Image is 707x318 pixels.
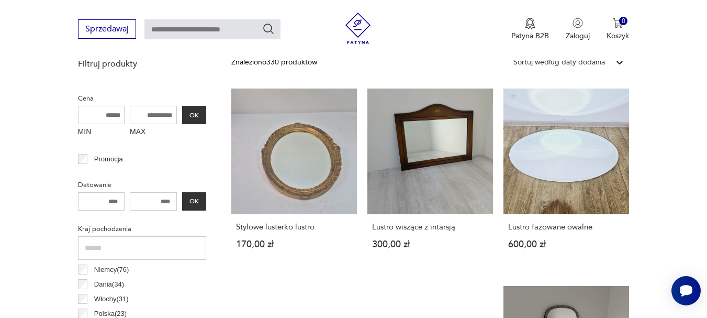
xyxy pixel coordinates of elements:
p: Niemcy ( 76 ) [94,264,129,276]
label: MAX [130,124,177,141]
p: Zaloguj [566,31,590,41]
div: Sortuj według daty dodania [513,57,605,68]
p: Kraj pochodzenia [78,223,206,235]
p: Włochy ( 31 ) [94,293,129,305]
p: Promocja [94,153,123,165]
iframe: Smartsupp widget button [671,276,701,305]
a: Lustro fazowane owalneLustro fazowane owalne600,00 zł [503,89,629,269]
img: Ikona koszyka [613,18,623,28]
a: Stylowe lusterko lustroStylowe lusterko lustro170,00 zł [231,89,357,269]
img: Patyna - sklep z meblami i dekoracjami vintage [342,13,374,44]
p: Dania ( 34 ) [94,279,124,290]
p: Patyna B2B [511,31,549,41]
img: Ikonka użytkownika [573,18,583,28]
p: 600,00 zł [508,240,624,249]
p: Filtruj produkty [78,58,206,70]
a: Lustro wiszące z intarsjąLustro wiszące z intarsją300,00 zł [367,89,493,269]
img: Ikona medalu [525,18,535,29]
button: OK [182,192,206,211]
div: 0 [619,17,628,26]
button: Szukaj [262,23,275,35]
a: Ikona medaluPatyna B2B [511,18,549,41]
button: 0Koszyk [607,18,629,41]
a: Sprzedawaj [78,26,136,34]
p: Datowanie [78,179,206,191]
p: 300,00 zł [372,240,488,249]
label: MIN [78,124,125,141]
h3: Stylowe lusterko lustro [236,223,352,232]
button: Zaloguj [566,18,590,41]
p: 170,00 zł [236,240,352,249]
p: Koszyk [607,31,629,41]
div: Znaleziono 330 produktów [231,57,317,68]
p: Cena [78,93,206,104]
button: Patyna B2B [511,18,549,41]
button: Sprzedawaj [78,19,136,39]
h3: Lustro wiszące z intarsją [372,223,488,232]
button: OK [182,106,206,124]
h3: Lustro fazowane owalne [508,223,624,232]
